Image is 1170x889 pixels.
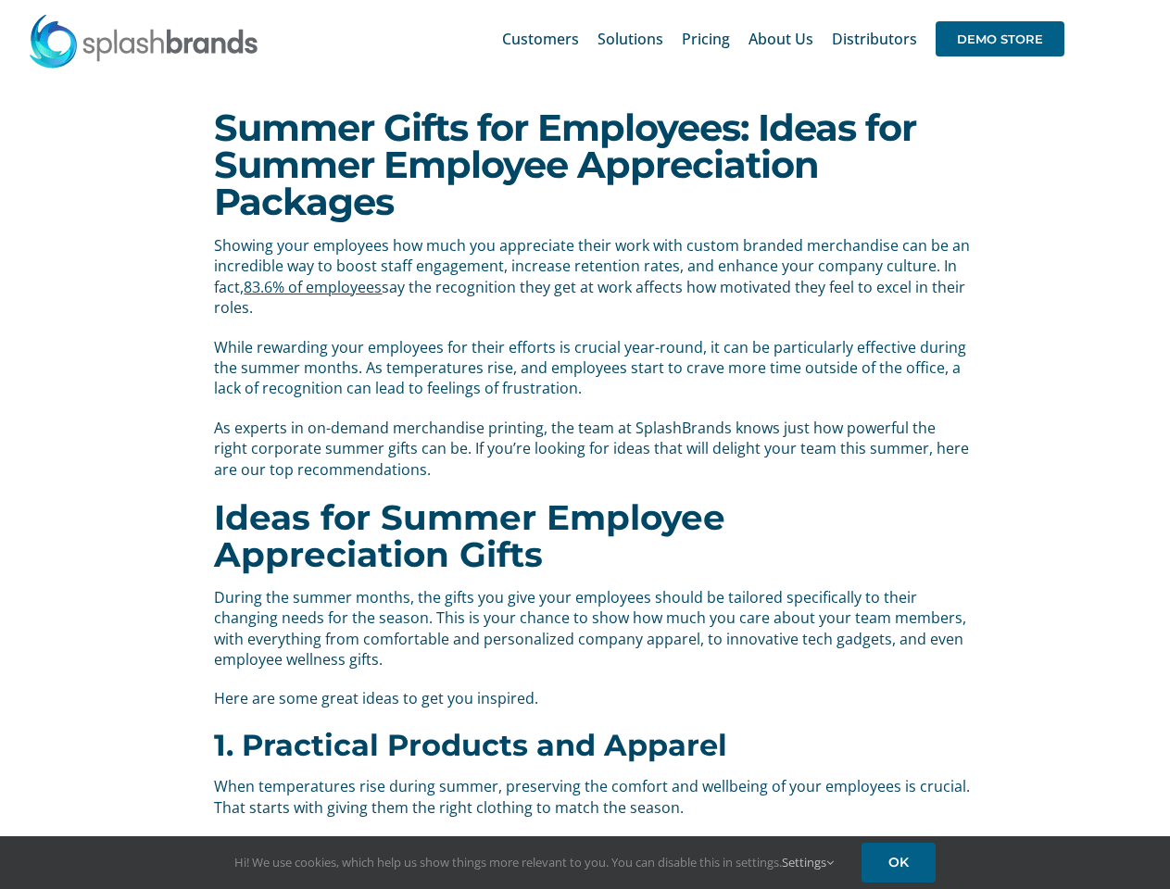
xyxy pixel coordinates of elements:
a: Settings [782,854,834,870]
nav: Main Menu [502,9,1064,69]
b: Ideas for Summer Employee Appreciation Gifts [214,496,725,575]
img: SplashBrands.com Logo [28,13,259,69]
b: Lightweight Summer Shirts [214,835,572,866]
p: During the summer months, the gifts you give your employees should be tailored specifically to th... [214,587,970,670]
span: Hi! We use cookies, which help us show things more relevant to you. You can disable this in setti... [234,854,834,870]
a: Pricing [682,9,730,69]
a: Distributors [832,9,917,69]
a: OK [862,843,936,883]
p: While rewarding your employees for their efforts is crucial year-round, it can be particularly ef... [214,337,970,399]
a: Customers [502,9,579,69]
span: About Us [749,31,813,46]
span: Solutions [598,31,663,46]
span: DEMO STORE [936,21,1064,56]
p: As experts in on-demand merchandise printing, the team at SplashBrands knows just how powerful th... [214,418,970,480]
p: Here are some great ideas to get you inspired. [214,688,970,708]
h1: Summer Gifts for Employees: Ideas for Summer Employee Appreciation Packages [214,109,955,220]
p: Showing your employees how much you appreciate their work with custom branded merchandise can be ... [214,235,970,319]
a: DEMO STORE [936,9,1064,69]
p: When temperatures rise during summer, preserving the comfort and wellbeing of your employees is c... [214,776,970,818]
b: 1. Practical Products and Apparel [214,727,727,763]
a: 83.6% of employees [244,277,382,297]
span: Customers [502,31,579,46]
span: Pricing [682,31,730,46]
span: Distributors [832,31,917,46]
